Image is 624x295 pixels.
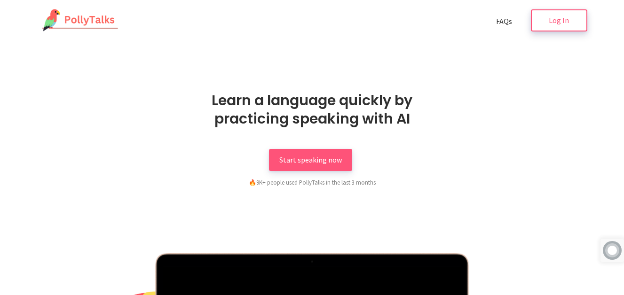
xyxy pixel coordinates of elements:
[269,149,352,171] a: Start speaking now
[199,178,425,187] div: 9K+ people used PollyTalks in the last 3 months
[183,91,442,128] h1: Learn a language quickly by practicing speaking with AI
[486,10,522,32] a: FAQs
[496,16,512,26] span: FAQs
[549,16,569,25] span: Log In
[279,155,342,164] span: Start speaking now
[249,179,256,186] span: fire
[531,9,587,31] a: Log In
[37,9,119,32] img: PollyTalks Logo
